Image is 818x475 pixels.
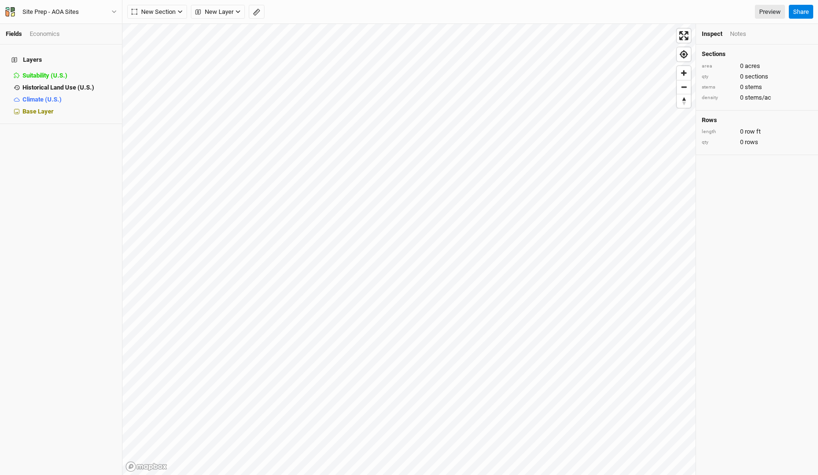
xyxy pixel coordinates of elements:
[22,7,79,17] div: Site Prep - AOA Sites
[677,80,691,94] button: Zoom out
[249,5,265,19] button: Shortcut: M
[5,7,117,17] button: Site Prep - AOA Sites
[127,5,187,19] button: New Section
[702,30,722,38] div: Inspect
[789,5,813,19] button: Share
[22,108,116,115] div: Base Layer
[702,62,812,70] div: 0
[22,72,116,79] div: Suitability (U.S.)
[745,127,761,136] span: row ft
[702,94,735,102] div: density
[702,50,812,58] h4: Sections
[195,7,233,17] span: New Layer
[6,30,22,37] a: Fields
[22,72,67,79] span: Suitability (U.S.)
[702,139,735,146] div: qty
[22,96,62,103] span: Climate (U.S.)
[755,5,785,19] a: Preview
[677,47,691,61] button: Find my location
[730,30,746,38] div: Notes
[702,128,735,136] div: length
[702,93,812,102] div: 0
[702,127,812,136] div: 0
[677,94,691,108] button: Reset bearing to north
[191,5,245,19] button: New Layer
[745,138,758,147] span: rows
[677,66,691,80] button: Zoom in
[702,84,735,91] div: stems
[702,138,812,147] div: 0
[22,84,116,91] div: Historical Land Use (U.S.)
[122,24,696,475] canvas: Map
[702,116,812,124] h4: Rows
[132,7,176,17] span: New Section
[125,461,167,472] a: Mapbox logo
[702,73,735,80] div: qty
[22,108,54,115] span: Base Layer
[745,72,768,81] span: sections
[22,84,94,91] span: Historical Land Use (U.S.)
[22,96,116,103] div: Climate (U.S.)
[745,62,760,70] span: acres
[6,50,116,69] h4: Layers
[677,29,691,43] button: Enter fullscreen
[702,63,735,70] div: area
[745,83,762,91] span: stems
[745,93,771,102] span: stems/ac
[702,83,812,91] div: 0
[30,30,60,38] div: Economics
[702,72,812,81] div: 0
